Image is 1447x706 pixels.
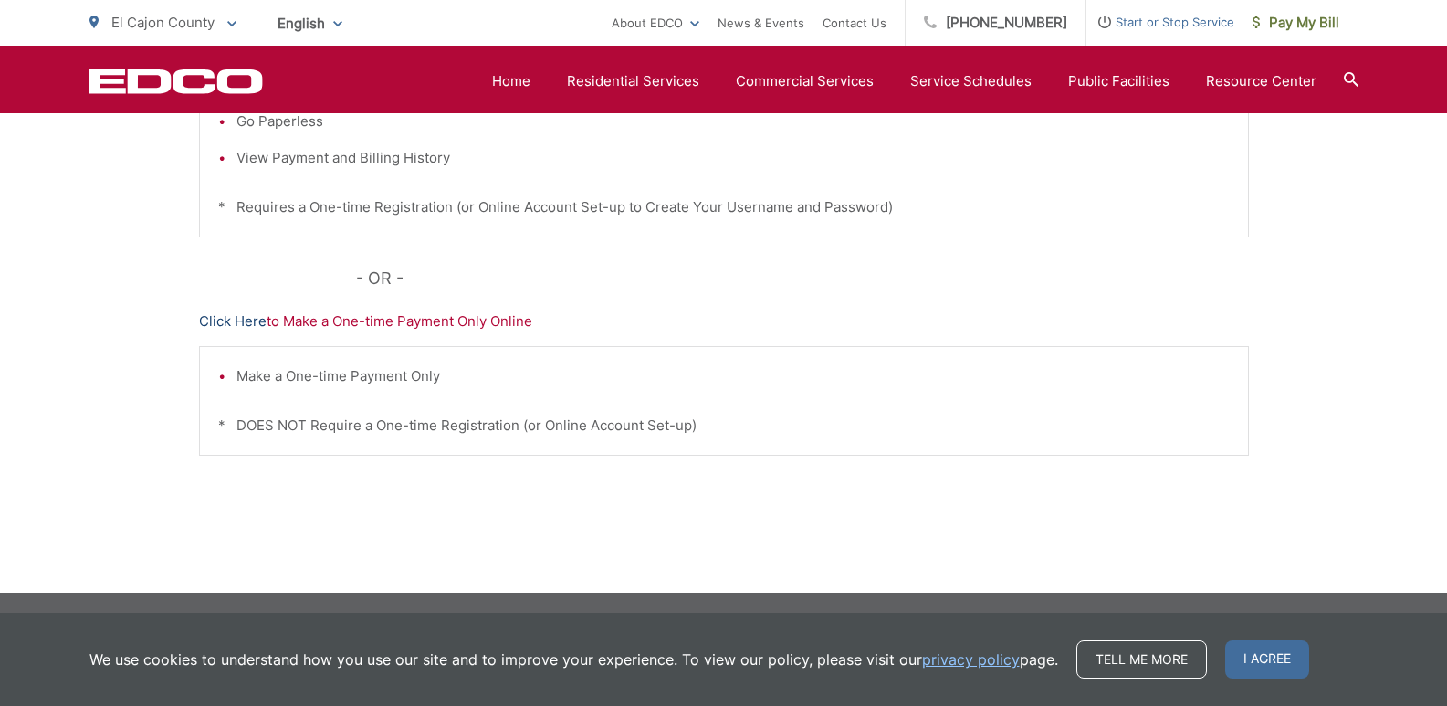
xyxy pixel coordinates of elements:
a: Resource Center [1206,70,1316,92]
a: Service Schedules [910,70,1032,92]
a: Home [492,70,530,92]
a: EDCD logo. Return to the homepage. [89,68,263,94]
a: Click Here [199,311,267,332]
li: Make a One-time Payment Only [236,365,1230,387]
a: About EDCO [612,12,699,34]
span: El Cajon County [111,14,215,31]
a: Contact Us [823,12,886,34]
li: View Payment and Billing History [236,147,1230,169]
a: privacy policy [922,648,1020,670]
p: - OR - [356,265,1249,292]
a: Tell me more [1076,640,1207,679]
span: Pay My Bill [1253,12,1339,34]
p: to Make a One-time Payment Only Online [199,311,1249,332]
p: We use cookies to understand how you use our site and to improve your experience. To view our pol... [89,648,1058,670]
a: News & Events [718,12,804,34]
p: * Requires a One-time Registration (or Online Account Set-up to Create Your Username and Password) [218,196,1230,218]
span: English [264,7,356,39]
a: Commercial Services [736,70,874,92]
a: Public Facilities [1068,70,1169,92]
p: * DOES NOT Require a One-time Registration (or Online Account Set-up) [218,415,1230,437]
a: Residential Services [567,70,699,92]
li: Go Paperless [236,111,1230,132]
